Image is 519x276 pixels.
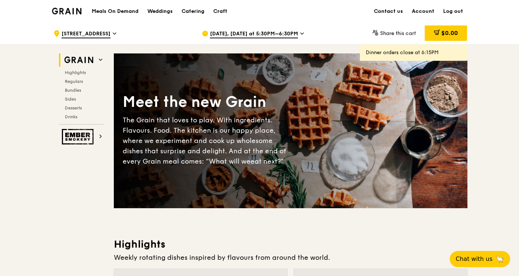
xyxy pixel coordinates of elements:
h1: Meals On Demand [92,8,138,15]
span: Highlights [65,70,86,75]
a: Craft [209,0,232,22]
a: Contact us [369,0,407,22]
div: Weekly rotating dishes inspired by flavours from around the world. [114,252,467,263]
div: Craft [213,0,227,22]
span: Chat with us [456,255,492,263]
span: Desserts [65,105,82,111]
a: Catering [177,0,209,22]
div: The Grain that loves to play. With ingredients. Flavours. Food. The kitchen is our happy place, w... [123,115,291,167]
a: Weddings [143,0,177,22]
span: [STREET_ADDRESS] [62,30,111,38]
button: Chat with us🦙 [450,251,510,267]
span: Drinks [65,114,77,119]
span: Sides [65,97,76,102]
span: Regulars [65,79,83,84]
a: Log out [439,0,467,22]
a: Account [407,0,439,22]
div: Weddings [147,0,173,22]
span: 🦙 [495,255,504,263]
img: Grain web logo [62,53,96,67]
span: Share this cart [380,30,416,36]
div: Catering [182,0,204,22]
img: Ember Smokery web logo [62,129,96,144]
span: eat next?” [250,157,284,165]
span: [DATE], [DATE] at 5:30PM–6:30PM [210,30,298,38]
img: Grain [52,8,82,14]
span: $0.00 [441,29,458,36]
div: Dinner orders close at 6:15PM [366,49,462,56]
h3: Highlights [114,238,467,251]
span: Bundles [65,88,81,93]
div: Meet the new Grain [123,92,291,112]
